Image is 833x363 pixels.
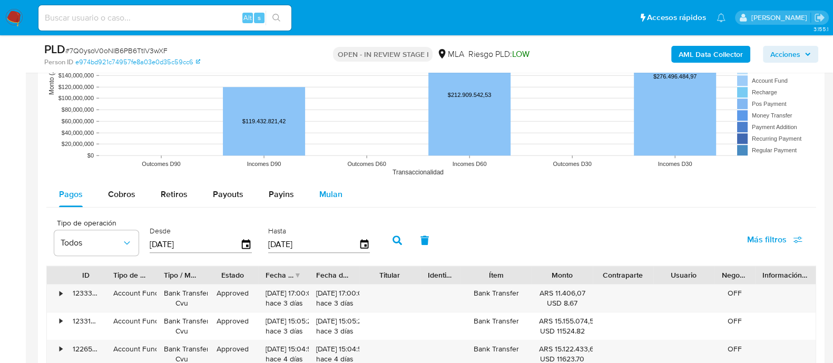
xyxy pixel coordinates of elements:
p: OPEN - IN REVIEW STAGE I [333,47,433,62]
b: AML Data Collector [679,46,743,63]
button: AML Data Collector [671,46,750,63]
b: Person ID [44,57,73,67]
button: search-icon [266,11,287,25]
span: Riesgo PLD: [468,48,529,60]
input: Buscar usuario o caso... [38,11,291,25]
span: # 7Q0ysoV0oNIB6PB6TtIV3wXF [65,45,168,56]
span: Alt [243,13,252,23]
span: s [258,13,261,23]
a: Notificaciones [717,13,726,22]
span: Acciones [770,46,800,63]
span: 3.155.1 [813,25,828,33]
p: milagros.cisterna@mercadolibre.com [751,13,810,23]
span: LOW [512,48,529,60]
a: e974bd921c74957fe8a03e0d35c59cc6 [75,57,200,67]
button: Acciones [763,46,818,63]
b: PLD [44,41,65,57]
span: Accesos rápidos [647,12,706,23]
div: MLA [437,48,464,60]
a: Salir [814,12,825,23]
